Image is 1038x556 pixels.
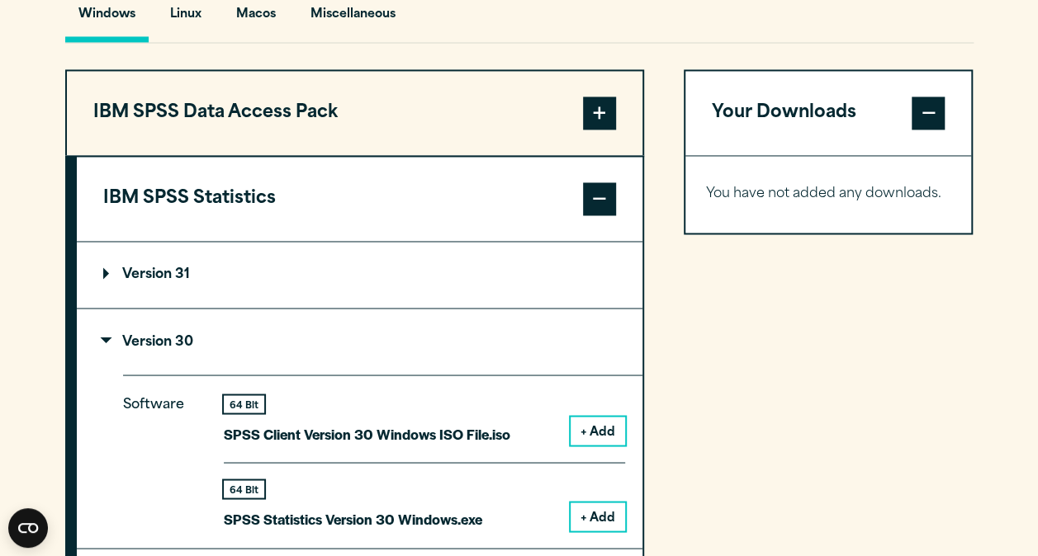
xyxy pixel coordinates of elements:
[224,480,264,497] div: 64 Bit
[706,182,951,206] p: You have not added any downloads.
[103,268,190,281] p: Version 31
[224,507,482,530] p: SPSS Statistics Version 30 Windows.exe
[103,335,193,348] p: Version 30
[571,417,625,445] button: + Add
[77,242,642,308] summary: Version 31
[67,71,642,155] button: IBM SPSS Data Access Pack
[123,393,197,517] p: Software
[571,502,625,530] button: + Add
[224,395,264,412] div: 64 Bit
[685,71,972,155] button: Your Downloads
[77,157,642,241] button: IBM SPSS Statistics
[685,155,972,233] div: Your Downloads
[77,309,642,375] summary: Version 30
[8,508,48,548] button: Open CMP widget
[224,422,510,445] p: SPSS Client Version 30 Windows ISO File.iso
